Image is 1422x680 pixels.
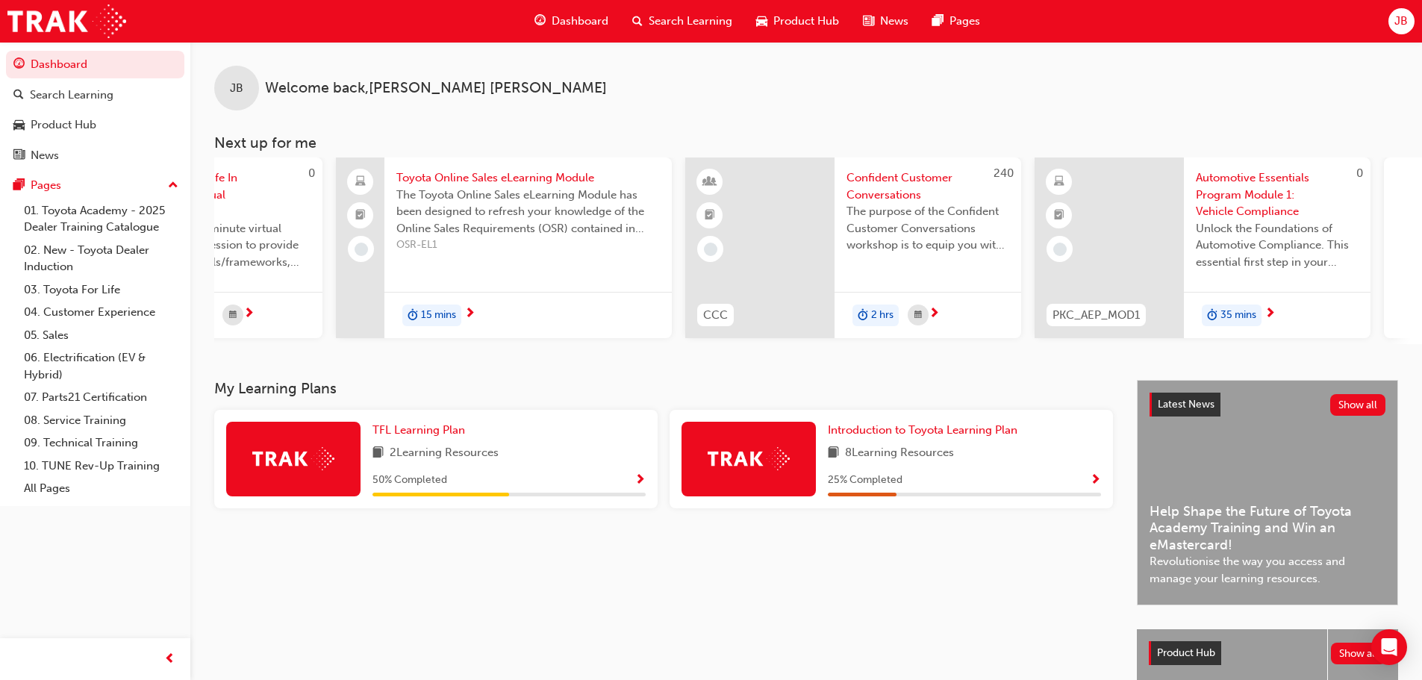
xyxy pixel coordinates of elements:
span: Introduction to Toyota Learning Plan [828,423,1017,437]
span: search-icon [632,12,643,31]
span: JB [230,80,243,97]
span: Pages [949,13,980,30]
span: 35 mins [1220,307,1256,324]
span: learningRecordVerb_NONE-icon [355,243,368,256]
span: Search Learning [649,13,732,30]
a: News [6,142,184,169]
span: JB [1394,13,1408,30]
span: The Toyota Online Sales eLearning Module has been designed to refresh your knowledge of the Onlin... [396,187,660,237]
a: 08. Service Training [18,409,184,432]
span: pages-icon [13,179,25,193]
h3: Next up for me [190,134,1422,152]
span: car-icon [13,119,25,132]
a: 06. Electrification (EV & Hybrid) [18,346,184,386]
span: Show Progress [1090,474,1101,487]
span: News [880,13,908,30]
span: 0 [1356,166,1363,180]
span: next-icon [464,308,475,321]
img: Trak [252,447,334,470]
span: duration-icon [408,306,418,325]
span: Automotive Essentials Program Module 1: Vehicle Compliance [1196,169,1359,220]
span: Help Shape the Future of Toyota Academy Training and Win an eMastercard! [1150,503,1385,554]
span: Dashboard [552,13,608,30]
button: Show all [1330,394,1386,416]
span: booktick-icon [355,206,366,225]
span: duration-icon [858,306,868,325]
a: guage-iconDashboard [523,6,620,37]
h3: My Learning Plans [214,380,1113,397]
span: learningRecordVerb_NONE-icon [1053,243,1067,256]
a: 07. Parts21 Certification [18,386,184,409]
span: book-icon [828,444,839,463]
a: Introduction to Toyota Learning Plan [828,422,1023,439]
span: next-icon [929,308,940,321]
img: Trak [7,4,126,38]
div: Open Intercom Messenger [1371,629,1407,665]
span: next-icon [243,308,255,321]
span: Product Hub [773,13,839,30]
img: Trak [708,447,790,470]
a: Product Hub [6,111,184,139]
span: up-icon [168,176,178,196]
a: 01. Toyota Academy - 2025 Dealer Training Catalogue [18,199,184,239]
span: Welcome back , [PERSON_NAME] [PERSON_NAME] [265,80,607,97]
a: Toyota Online Sales eLearning ModuleThe Toyota Online Sales eLearning Module has been designed to... [336,157,672,338]
div: Search Learning [30,87,113,104]
span: 2 Learning Resources [390,444,499,463]
span: This is a 90 minute virtual classroom session to provide practical tools/frameworks, behaviours a... [148,220,311,271]
a: Search Learning [6,81,184,109]
span: CCC [703,307,728,324]
span: car-icon [756,12,767,31]
span: The purpose of the Confident Customer Conversations workshop is to equip you with tools to commun... [846,203,1009,254]
a: Product HubShow all [1149,641,1386,665]
span: Toyota For Life In Action - Virtual Classroom [148,169,311,220]
span: pages-icon [932,12,944,31]
a: 02. New - Toyota Dealer Induction [18,239,184,278]
span: guage-icon [13,58,25,72]
span: PKC_AEP_MOD1 [1053,307,1140,324]
span: 50 % Completed [372,472,447,489]
span: news-icon [863,12,874,31]
button: Pages [6,172,184,199]
a: 05. Sales [18,324,184,347]
span: learningResourceType_ELEARNING-icon [1054,172,1064,192]
span: 8 Learning Resources [845,444,954,463]
span: learningRecordVerb_NONE-icon [704,243,717,256]
span: Product Hub [1157,646,1215,659]
a: 04. Customer Experience [18,301,184,324]
span: learningResourceType_INSTRUCTOR_LED-icon [705,172,715,192]
a: pages-iconPages [920,6,992,37]
span: Confident Customer Conversations [846,169,1009,203]
span: 0 [308,166,315,180]
span: Latest News [1158,398,1214,411]
span: Toyota Online Sales eLearning Module [396,169,660,187]
a: 10. TUNE Rev-Up Training [18,455,184,478]
span: laptop-icon [355,172,366,192]
a: TFL Learning Plan [372,422,471,439]
span: booktick-icon [1054,206,1064,225]
span: search-icon [13,89,24,102]
button: Show Progress [634,471,646,490]
span: calendar-icon [229,306,237,325]
a: 09. Technical Training [18,431,184,455]
a: 0PKC_AEP_MOD1Automotive Essentials Program Module 1: Vehicle ComplianceUnlock the Foundations of ... [1035,157,1370,338]
span: 25 % Completed [828,472,902,489]
a: search-iconSearch Learning [620,6,744,37]
div: News [31,147,59,164]
a: Latest NewsShow all [1150,393,1385,417]
button: DashboardSearch LearningProduct HubNews [6,48,184,172]
a: car-iconProduct Hub [744,6,851,37]
div: Pages [31,177,61,194]
span: next-icon [1264,308,1276,321]
span: duration-icon [1207,306,1217,325]
button: Show all [1331,643,1387,664]
span: TFL Learning Plan [372,423,465,437]
span: guage-icon [534,12,546,31]
a: 03. Toyota For Life [18,278,184,302]
a: Dashboard [6,51,184,78]
span: Show Progress [634,474,646,487]
span: Unlock the Foundations of Automotive Compliance. This essential first step in your Automotive Ess... [1196,220,1359,271]
span: 240 [994,166,1014,180]
span: booktick-icon [705,206,715,225]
